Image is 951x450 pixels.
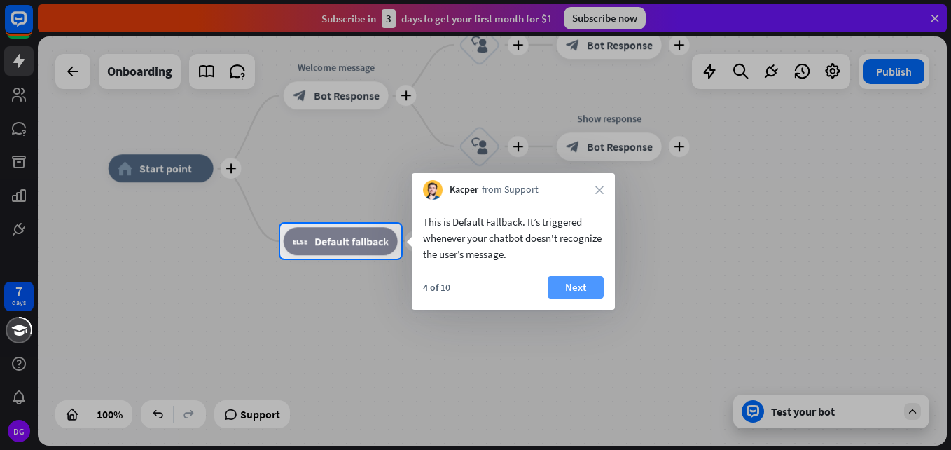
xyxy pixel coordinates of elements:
span: from Support [482,183,539,197]
span: Kacper [450,183,478,197]
span: Default fallback [314,234,389,248]
button: Next [548,276,604,299]
i: close [595,186,604,194]
div: This is Default Fallback. It’s triggered whenever your chatbot doesn't recognize the user’s message. [423,214,604,262]
div: 4 of 10 [423,281,450,294]
i: block_fallback [293,234,307,248]
button: Open LiveChat chat widget [11,6,53,48]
